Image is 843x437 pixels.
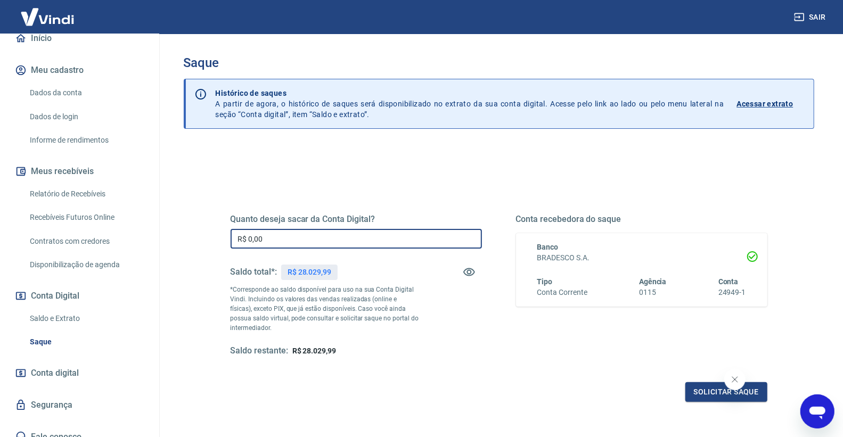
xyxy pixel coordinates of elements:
[537,252,746,263] h6: BRADESCO S.A.
[216,88,724,98] p: Histórico de saques
[26,183,146,205] a: Relatório de Recebíveis
[216,88,724,120] p: A partir de agora, o histórico de saques será disponibilizado no extrato da sua conta digital. Ac...
[718,287,746,298] h6: 24949-1
[184,55,814,70] h3: Saque
[26,207,146,228] a: Recebíveis Futuros Online
[13,284,146,308] button: Conta Digital
[231,214,482,225] h5: Quanto deseja sacar da Conta Digital?
[26,308,146,329] a: Saldo e Extrato
[13,1,82,33] img: Vindi
[6,7,89,16] span: Olá! Precisa de ajuda?
[13,160,146,183] button: Meus recebíveis
[26,254,146,276] a: Disponibilização de agenda
[639,277,667,286] span: Agência
[737,88,805,120] a: Acessar extrato
[537,287,587,298] h6: Conta Corrente
[26,331,146,353] a: Saque
[516,214,767,225] h5: Conta recebedora do saque
[13,361,146,385] a: Conta digital
[537,277,553,286] span: Tipo
[737,98,793,109] p: Acessar extrato
[792,7,830,27] button: Sair
[231,345,288,357] h5: Saldo restante:
[26,82,146,104] a: Dados da conta
[26,129,146,151] a: Informe de rendimentos
[26,230,146,252] a: Contratos com credores
[685,382,767,402] button: Solicitar saque
[292,347,336,355] span: R$ 28.029,99
[231,267,277,277] h5: Saldo total*:
[724,369,746,390] iframe: Fechar mensagem
[718,277,739,286] span: Conta
[13,27,146,50] a: Início
[288,267,331,278] p: R$ 28.029,99
[231,285,419,333] p: *Corresponde ao saldo disponível para uso na sua Conta Digital Vindi. Incluindo os valores das ve...
[26,106,146,128] a: Dados de login
[13,393,146,417] a: Segurança
[800,394,834,428] iframe: Botão para abrir a janela de mensagens
[639,287,667,298] h6: 0115
[31,366,79,381] span: Conta digital
[537,243,559,251] span: Banco
[13,59,146,82] button: Meu cadastro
